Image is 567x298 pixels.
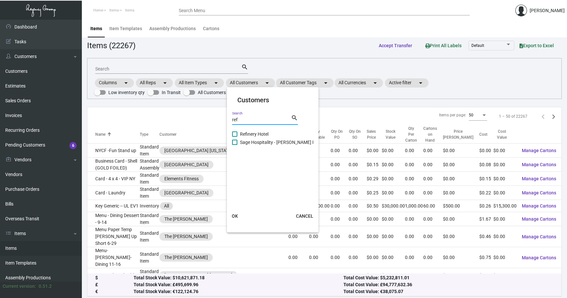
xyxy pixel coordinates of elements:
span: OK [232,213,238,219]
button: CANCEL [291,210,319,222]
span: CANCEL [296,213,313,219]
div: 0.51.2 [39,283,52,290]
button: OK [224,210,245,222]
mat-icon: search [291,114,298,122]
span: Refinery Hotel [240,130,268,138]
mat-card-title: Customers [237,95,308,105]
span: Sage Hospitality - [PERSON_NAME] Refresh [240,138,328,146]
div: Current version: [3,283,36,290]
